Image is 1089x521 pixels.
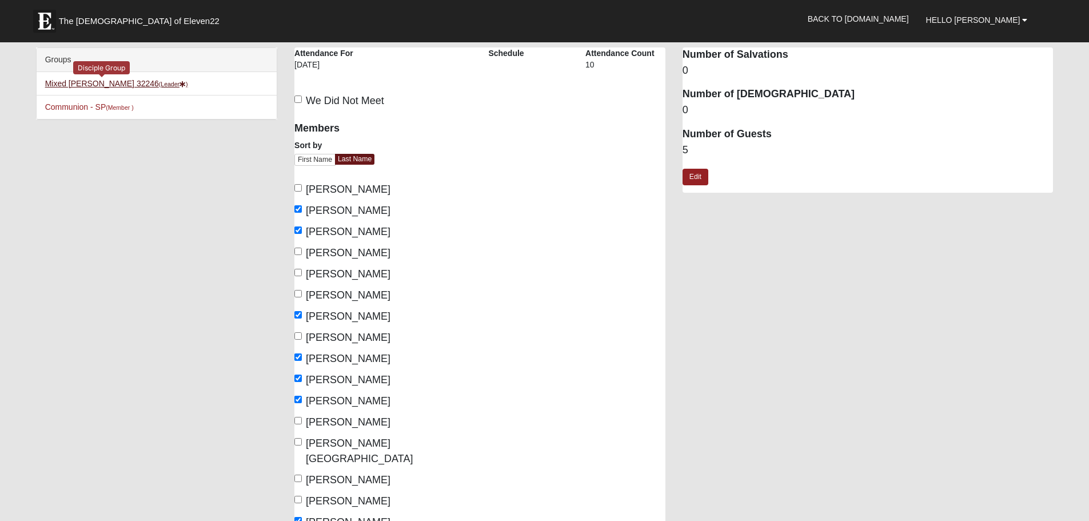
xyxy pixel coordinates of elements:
[306,184,390,195] span: [PERSON_NAME]
[294,47,353,59] label: Attendance For
[306,205,390,216] span: [PERSON_NAME]
[306,311,390,322] span: [PERSON_NAME]
[294,311,302,319] input: [PERSON_NAME]
[294,122,471,135] h4: Members
[306,353,390,364] span: [PERSON_NAME]
[294,496,302,503] input: [PERSON_NAME]
[585,47,655,59] label: Attendance Count
[683,143,1054,158] dd: 5
[488,47,524,59] label: Schedule
[585,59,665,78] div: 10
[33,10,56,33] img: Eleven22 logo
[294,184,302,192] input: [PERSON_NAME]
[294,353,302,361] input: [PERSON_NAME]
[306,374,390,385] span: [PERSON_NAME]
[799,5,918,33] a: Back to [DOMAIN_NAME]
[294,154,336,166] a: First Name
[294,375,302,382] input: [PERSON_NAME]
[306,226,390,237] span: [PERSON_NAME]
[27,4,256,33] a: The [DEMOGRAPHIC_DATA] of Eleven22
[306,332,390,343] span: [PERSON_NAME]
[683,47,1054,62] dt: Number of Salvations
[45,79,188,88] a: Mixed [PERSON_NAME] 32246(Leader)
[37,48,277,72] div: Groups
[306,395,390,407] span: [PERSON_NAME]
[306,438,413,464] span: [PERSON_NAME][GEOGRAPHIC_DATA]
[45,102,134,112] a: Communion - SP(Member )
[294,417,302,424] input: [PERSON_NAME]
[294,59,374,78] div: [DATE]
[306,495,390,507] span: [PERSON_NAME]
[294,475,302,482] input: [PERSON_NAME]
[683,169,708,185] a: Edit
[306,416,390,428] span: [PERSON_NAME]
[306,289,390,301] span: [PERSON_NAME]
[294,96,302,103] input: We Did Not Meet
[294,290,302,297] input: [PERSON_NAME]
[294,438,302,446] input: [PERSON_NAME][GEOGRAPHIC_DATA]
[294,248,302,255] input: [PERSON_NAME]
[59,15,220,27] span: The [DEMOGRAPHIC_DATA] of Eleven22
[683,63,1054,78] dd: 0
[926,15,1020,25] span: Hello [PERSON_NAME]
[683,127,1054,142] dt: Number of Guests
[294,205,302,213] input: [PERSON_NAME]
[294,396,302,403] input: [PERSON_NAME]
[106,104,133,111] small: (Member )
[294,269,302,276] input: [PERSON_NAME]
[159,81,188,88] small: (Leader )
[335,154,374,165] a: Last Name
[306,247,390,258] span: [PERSON_NAME]
[294,226,302,234] input: [PERSON_NAME]
[306,268,390,280] span: [PERSON_NAME]
[294,332,302,340] input: [PERSON_NAME]
[683,87,1054,102] dt: Number of [DEMOGRAPHIC_DATA]
[73,61,130,74] div: Disciple Group
[918,6,1036,34] a: Hello [PERSON_NAME]
[294,140,322,151] label: Sort by
[306,474,390,486] span: [PERSON_NAME]
[306,95,384,106] span: We Did Not Meet
[683,103,1054,118] dd: 0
